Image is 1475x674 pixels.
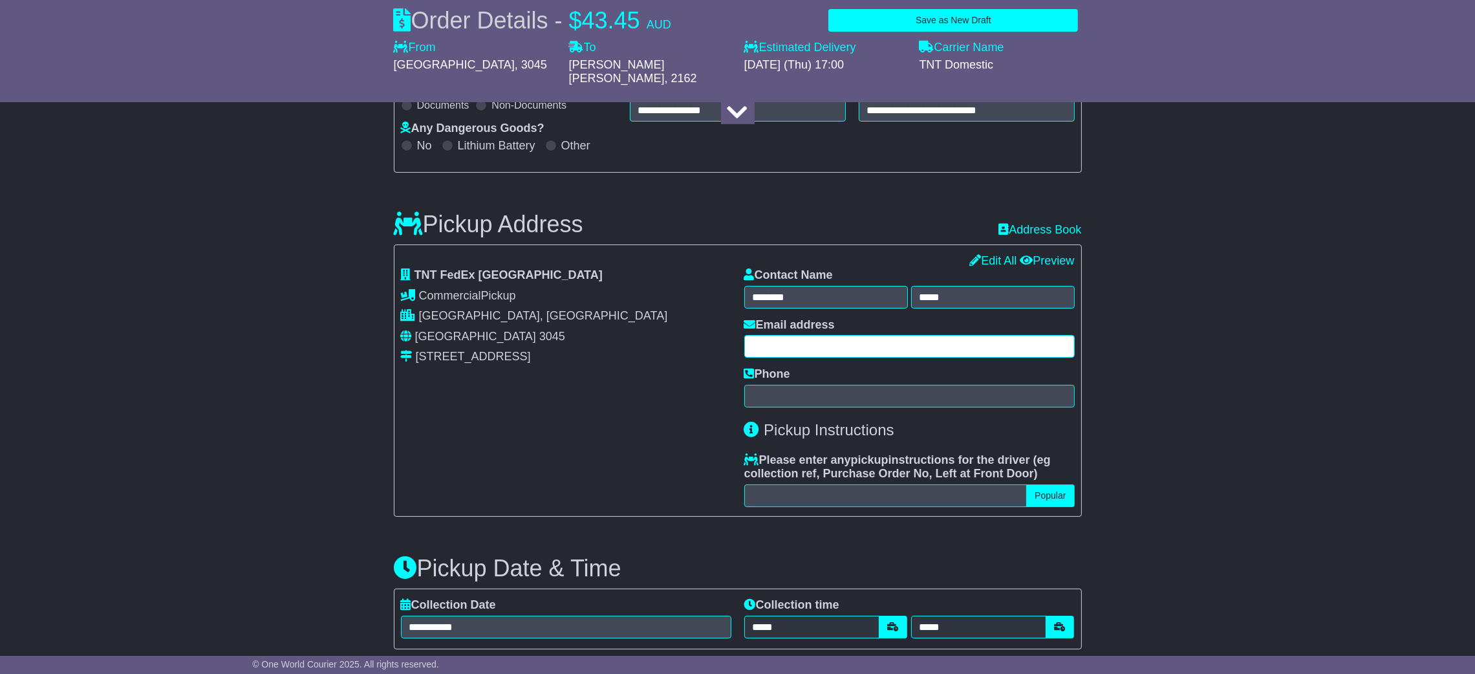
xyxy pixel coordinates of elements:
span: © One World Courier 2025. All rights reserved. [252,659,439,669]
span: $ [569,7,582,34]
span: [GEOGRAPHIC_DATA] [415,330,536,343]
label: Please enter any instructions for the driver ( ) [744,453,1075,481]
button: Popular [1026,484,1074,507]
span: , 2162 [665,72,697,85]
a: Address Book [998,223,1081,237]
label: To [569,41,596,55]
label: No [417,139,432,153]
label: Estimated Delivery [744,41,907,55]
a: Edit All [969,254,1017,267]
label: Lithium Battery [458,139,535,153]
a: Preview [1020,254,1074,267]
span: Commercial [419,289,481,302]
h3: Pickup Address [394,212,583,237]
span: , 3045 [515,58,547,71]
span: pickup [851,453,888,466]
label: Any Dangerous Goods? [401,122,544,136]
label: Collection time [744,598,839,613]
div: TNT Domestic [920,58,1082,72]
div: Pickup [401,289,731,303]
label: Contact Name [744,268,833,283]
span: Pickup Instructions [764,421,894,439]
label: Email address [744,318,835,332]
span: TNT FedEx [GEOGRAPHIC_DATA] [415,268,603,281]
span: [PERSON_NAME] [PERSON_NAME] [569,58,665,85]
span: eg collection ref, Purchase Order No, Left at Front Door [744,453,1051,481]
span: [GEOGRAPHIC_DATA], [GEOGRAPHIC_DATA] [419,309,668,322]
span: AUD [647,18,671,31]
span: 3045 [539,330,565,343]
label: Phone [744,367,790,382]
label: Other [561,139,590,153]
label: Carrier Name [920,41,1004,55]
label: Collection Date [401,598,496,613]
div: [STREET_ADDRESS] [416,350,531,364]
h3: Pickup Date & Time [394,556,1082,582]
div: Order Details - [394,6,671,34]
button: Save as New Draft [828,9,1078,32]
span: 43.45 [582,7,640,34]
span: [GEOGRAPHIC_DATA] [394,58,515,71]
label: From [394,41,436,55]
div: [DATE] (Thu) 17:00 [744,58,907,72]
